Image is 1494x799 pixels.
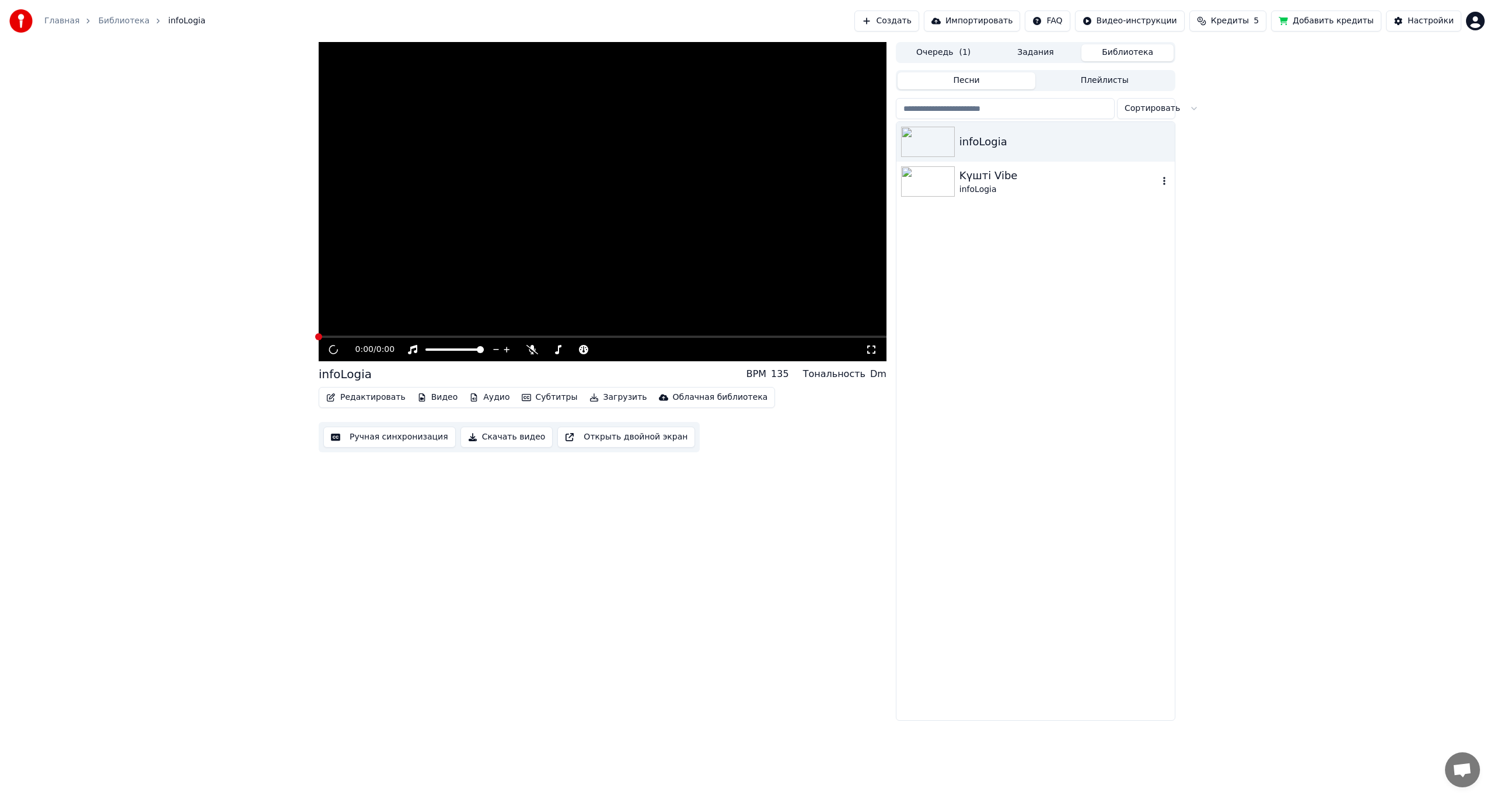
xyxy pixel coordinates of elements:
[1271,11,1381,32] button: Добавить кредиты
[168,15,205,27] span: infoLogia
[413,389,463,406] button: Видео
[517,389,582,406] button: Субтитры
[673,392,768,403] div: Облачная библиотека
[355,344,373,355] span: 0:00
[990,44,1082,61] button: Задания
[376,344,395,355] span: 0:00
[854,11,919,32] button: Создать
[1254,15,1259,27] span: 5
[959,184,1158,196] div: infoLogia
[746,367,766,381] div: BPM
[1081,44,1174,61] button: Библиотека
[322,389,410,406] button: Редактировать
[803,367,865,381] div: Тональность
[585,389,652,406] button: Загрузить
[1189,11,1266,32] button: Кредиты5
[771,367,789,381] div: 135
[323,427,456,448] button: Ручная синхронизация
[898,72,1036,89] button: Песни
[1386,11,1461,32] button: Настройки
[1125,103,1180,114] span: Сортировать
[98,15,149,27] a: Библиотека
[355,344,383,355] div: /
[959,168,1158,184] div: Kүшті Vibe
[1445,752,1480,787] div: Открытый чат
[1025,11,1070,32] button: FAQ
[898,44,990,61] button: Очередь
[557,427,695,448] button: Открыть двойной экран
[959,47,971,58] span: ( 1 )
[44,15,205,27] nav: breadcrumb
[1211,15,1249,27] span: Кредиты
[1035,72,1174,89] button: Плейлисты
[9,9,33,33] img: youka
[460,427,553,448] button: Скачать видео
[870,367,886,381] div: Dm
[959,134,1170,150] div: infoLogia
[319,366,372,382] div: infoLogia
[924,11,1021,32] button: Импортировать
[465,389,514,406] button: Аудио
[44,15,79,27] a: Главная
[1408,15,1454,27] div: Настройки
[1075,11,1185,32] button: Видео-инструкции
